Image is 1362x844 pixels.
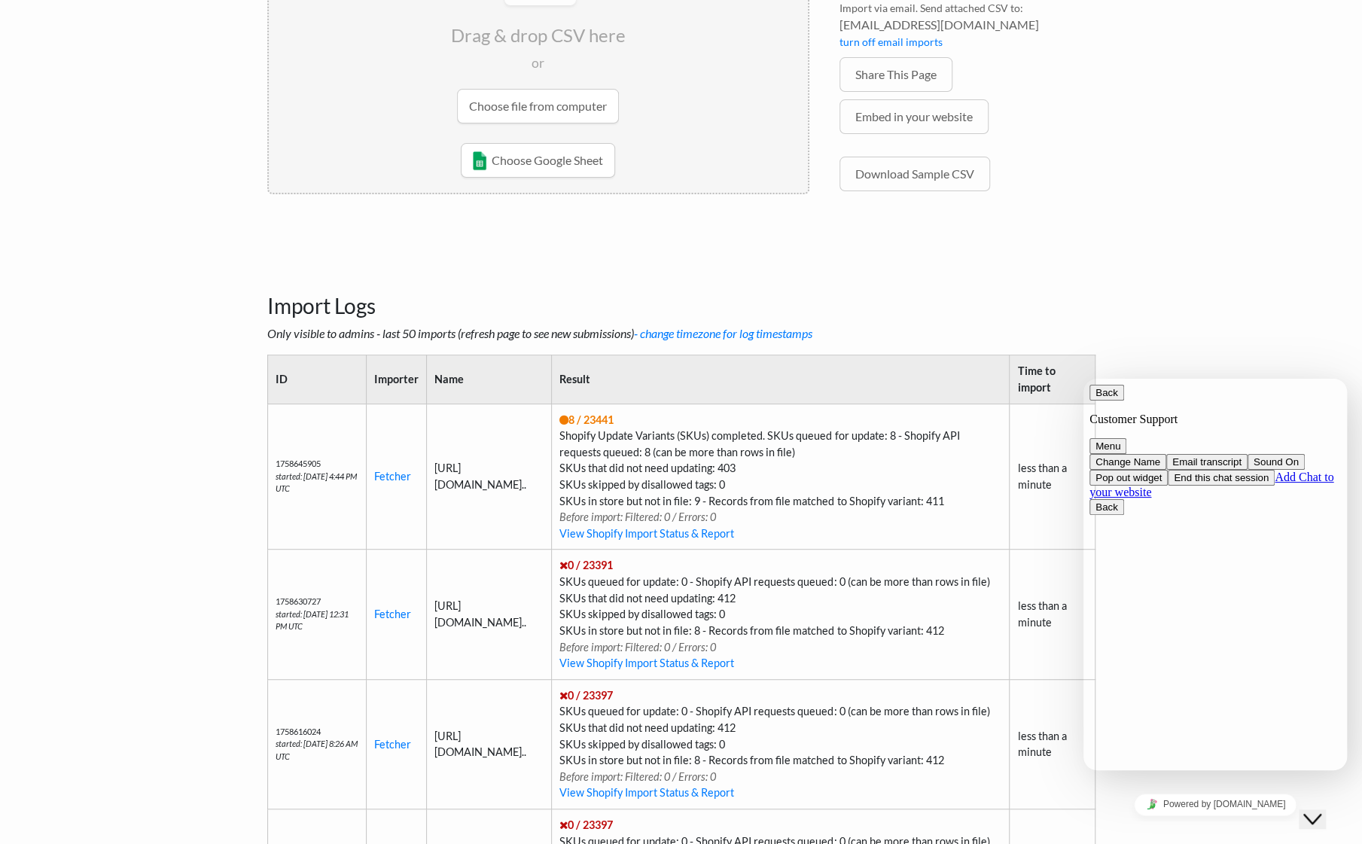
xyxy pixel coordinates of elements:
[267,256,1095,319] h3: Import Logs
[559,657,734,669] a: View Shopify Import Status & Report
[634,326,812,340] a: - change timezone for log timestamps
[267,679,367,809] td: 1758616024
[1010,404,1095,550] td: less than a minute
[267,550,367,679] td: 1758630727
[276,471,357,494] i: started: [DATE] 4:44 PM UTC
[427,679,552,809] td: [URL][DOMAIN_NAME]..
[276,739,358,761] i: started: [DATE] 8:26 AM UTC
[1083,788,1347,821] iframe: chat widget
[559,527,734,540] a: View Shopify Import Status & Report
[559,786,734,799] a: View Shopify Import Status & Report
[1083,379,1347,770] iframe: chat widget
[367,355,427,404] th: Importer
[374,738,411,751] a: Fetcher
[559,641,716,654] span: Before import: Filtered: 0 / Errors: 0
[552,355,1010,404] th: Result
[559,770,716,783] span: Before import: Filtered: 0 / Errors: 0
[839,157,990,191] a: Download Sample CSV
[267,326,812,340] i: Only visible to admins - last 50 imports (refresh page to see new submissions)
[374,470,411,483] a: Fetcher
[559,510,716,523] span: Before import: Filtered: 0 / Errors: 0
[427,404,552,550] td: [URL][DOMAIN_NAME]..
[427,550,552,679] td: [URL][DOMAIN_NAME]..
[559,689,613,702] span: 0 / 23397
[839,99,989,134] a: Embed in your website
[1299,784,1347,829] iframe: chat widget
[1010,355,1095,404] th: Time to import
[552,679,1010,809] td: SKUs queued for update: 0 - Shopify API requests queued: 0 (can be more than rows in file) SKUs t...
[1010,679,1095,809] td: less than a minute
[559,413,614,426] span: 8 / 23441
[1010,550,1095,679] td: less than a minute
[839,35,943,48] a: turn off email imports
[267,355,367,404] th: ID
[461,143,615,178] a: Choose Google Sheet
[839,16,1095,34] span: [EMAIL_ADDRESS][DOMAIN_NAME]
[267,404,367,550] td: 1758645905
[559,559,613,571] span: 0 / 23391
[839,57,952,92] a: Share This Page
[276,609,349,632] i: started: [DATE] 12:31 PM UTC
[552,404,1010,550] td: Shopify Update Variants (SKUs) completed. SKUs queued for update: 8 - Shopify API requests queued...
[559,818,613,831] span: 0 / 23397
[374,608,411,620] a: Fetcher
[427,355,552,404] th: Name
[552,550,1010,679] td: SKUs queued for update: 0 - Shopify API requests queued: 0 (can be more than rows in file) SKUs t...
